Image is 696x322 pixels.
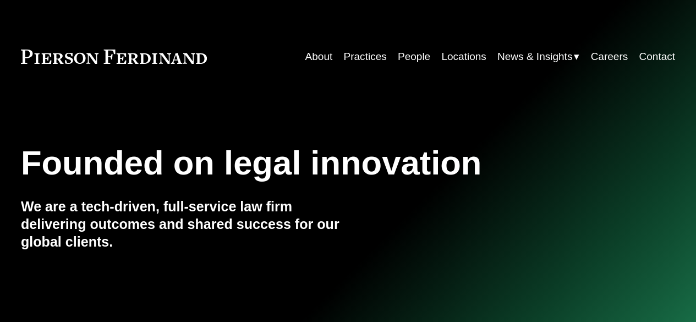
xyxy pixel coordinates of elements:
[441,46,486,67] a: Locations
[497,47,572,66] span: News & Insights
[344,46,387,67] a: Practices
[305,46,333,67] a: About
[497,46,579,67] a: folder dropdown
[398,46,430,67] a: People
[639,46,676,67] a: Contact
[591,46,628,67] a: Careers
[21,144,566,182] h1: Founded on legal innovation
[21,198,348,251] h4: We are a tech-driven, full-service law firm delivering outcomes and shared success for our global...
